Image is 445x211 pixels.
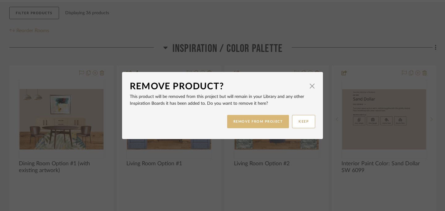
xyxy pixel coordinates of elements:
[130,93,315,107] p: This product will be removed from this project but will remain in your Library and any other Insp...
[306,80,318,92] button: Close
[227,115,289,128] button: REMOVE FROM PROJECT
[292,115,315,128] button: KEEP
[130,80,306,93] div: Remove Product?
[130,80,315,93] dialog-header: Remove Product?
